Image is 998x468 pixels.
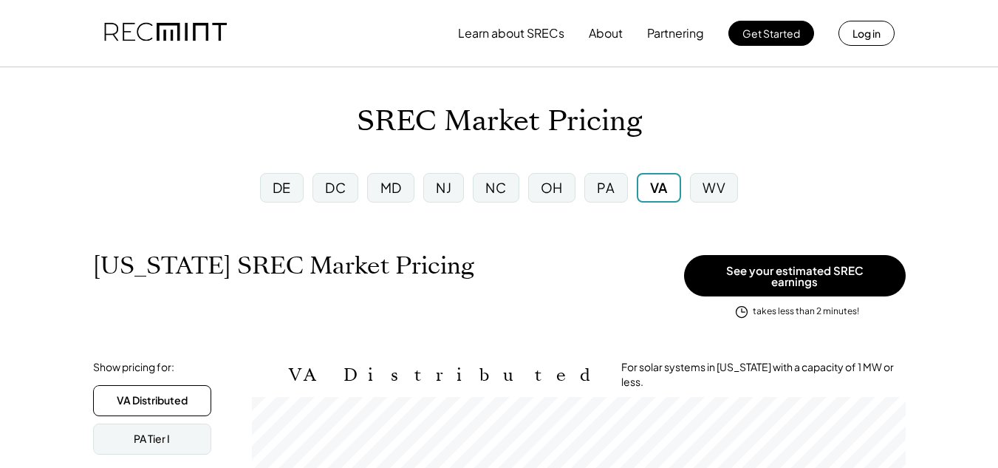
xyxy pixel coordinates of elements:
div: MD [380,178,402,197]
div: DE [273,178,291,197]
button: Partnering [647,18,704,48]
div: PA [597,178,615,197]
button: Get Started [728,21,814,46]
button: Log in [838,21,895,46]
div: DC [325,178,346,197]
div: takes less than 2 minutes! [753,305,859,318]
h1: [US_STATE] SREC Market Pricing [93,251,474,280]
div: VA [650,178,668,197]
div: Show pricing for: [93,360,174,375]
div: PA Tier I [134,432,170,447]
h2: VA Distributed [289,364,599,386]
img: recmint-logotype%403x.png [104,8,227,58]
h1: SREC Market Pricing [357,104,642,139]
div: For solar systems in [US_STATE] with a capacity of 1 MW or less. [621,360,906,389]
div: WV [703,178,725,197]
button: See your estimated SREC earnings [684,255,906,296]
div: VA Distributed [117,393,188,408]
div: NJ [436,178,451,197]
button: Learn about SRECs [458,18,564,48]
div: OH [541,178,563,197]
button: About [589,18,623,48]
div: NC [485,178,506,197]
